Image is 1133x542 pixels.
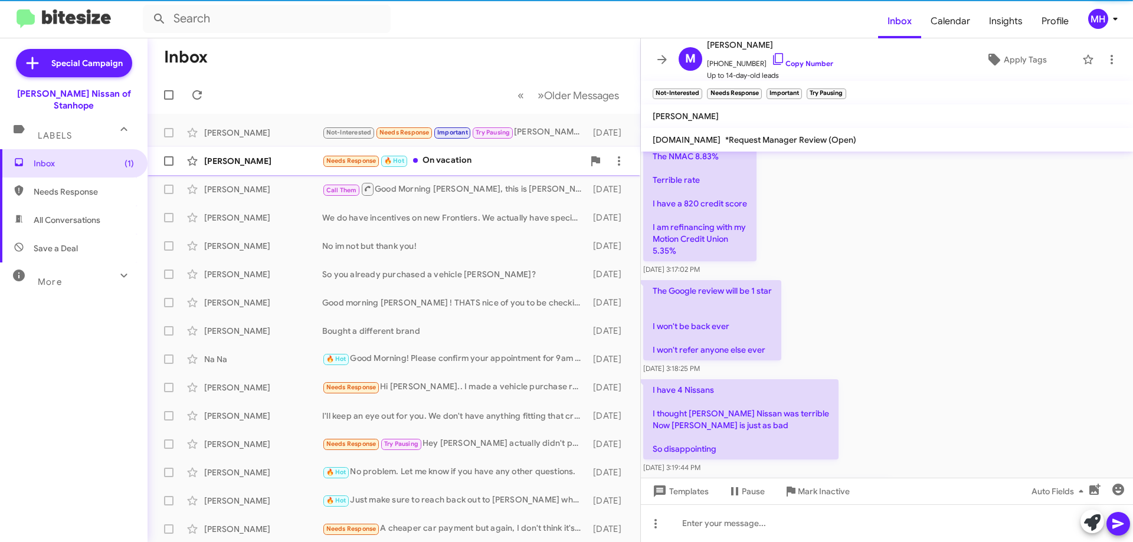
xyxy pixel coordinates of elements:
span: M [685,50,696,68]
div: [DATE] [587,325,631,337]
small: Needs Response [707,88,761,99]
span: [PERSON_NAME] [707,38,833,52]
small: Not-Interested [653,88,702,99]
div: Hi [PERSON_NAME].. I made a vehicle purchase recently. Respectfully, put me on your DNC .. no lon... [322,380,587,394]
a: Inbox [878,4,921,38]
a: Insights [980,4,1032,38]
p: I have 4 Nissans I thought [PERSON_NAME] Nissan was terrible Now [PERSON_NAME] is just as bad So ... [643,379,839,459]
button: Previous [510,83,531,107]
div: [DATE] [587,495,631,507]
div: [PERSON_NAME] [204,410,322,422]
div: [DATE] [587,297,631,308]
span: » [538,88,544,103]
div: Good morning [PERSON_NAME] ! THATS nice of you to be checking in, unfortunately I am not sure on ... [322,297,587,308]
span: Needs Response [34,186,134,198]
span: [DATE] 3:17:02 PM [643,265,700,274]
div: No problem. Let me know if you have any other questions. [322,465,587,479]
div: [DATE] [587,127,631,139]
span: 🔥 Hot [326,497,346,504]
a: Copy Number [771,59,833,68]
span: Pause [742,481,765,502]
span: [DOMAIN_NAME] [653,134,721,145]
div: Hey [PERSON_NAME] actually didn't put in for a vehicle. I don't know where anyone got that from. ... [322,437,587,451]
div: [DATE] [587,212,631,224]
div: [PERSON_NAME] [204,382,322,393]
div: We do have incentives on new Frontiers. We actually have special financing on new Frontiers. [322,212,587,224]
div: [DATE] [587,382,631,393]
p: The Google review will be 1 star I won't be back ever I won't refer anyone else ever [643,280,781,360]
span: Try Pausing [476,129,510,136]
span: Needs Response [326,157,376,165]
div: [PERSON_NAME] [204,325,322,337]
div: [PERSON_NAME] [204,155,322,167]
span: *Request Manager Review (Open) [725,134,856,145]
span: Needs Response [326,383,376,391]
div: [PERSON_NAME] [204,127,322,139]
span: Templates [650,481,709,502]
span: Important [437,129,468,136]
span: 🔥 Hot [384,157,404,165]
span: Labels [38,130,72,141]
span: « [518,88,524,103]
span: Up to 14-day-old leads [707,70,833,81]
div: Good Morning! Please confirm your appointment for 9am [DATE] at [PERSON_NAME] Nissan. Please ask ... [322,352,587,366]
div: [DATE] [587,410,631,422]
h1: Inbox [164,48,208,67]
div: [PERSON_NAME] [204,240,322,252]
div: [PERSON_NAME] [204,268,322,280]
p: Plus The NMAC 8.83% Terrible rate I have a 820 credit score I am refinancing with my Motion Credi... [643,134,757,261]
a: Calendar [921,4,980,38]
div: [PERSON_NAME] [204,467,322,478]
div: Just make sure to reach back out to [PERSON_NAME] when you're ready. I'm sure he went over a bunc... [322,494,587,507]
div: [DATE] [587,183,631,195]
div: [PERSON_NAME] [204,212,322,224]
span: Call Them [326,186,357,194]
div: So you already purchased a vehicle [PERSON_NAME]? [322,268,587,280]
span: Needs Response [379,129,430,136]
span: (1) [125,157,134,169]
a: Profile [1032,4,1078,38]
span: Save a Deal [34,242,78,254]
span: Apply Tags [1004,49,1047,70]
div: I'll keep an eye out for you. We don't have anything fitting that criteria as of [DATE]. [322,410,587,422]
div: No im not but thank you! [322,240,587,252]
div: MH [1088,9,1108,29]
span: Needs Response [326,525,376,533]
span: All Conversations [34,214,100,226]
div: A cheaper car payment but again, I don't think it's going to work.I talked to [PERSON_NAME] one t... [322,522,587,536]
button: Templates [641,481,718,502]
button: Next [531,83,626,107]
button: Mark Inactive [774,481,859,502]
div: [DATE] [587,467,631,478]
div: [DATE] [587,438,631,450]
small: Important [767,88,802,99]
div: [DATE] [587,240,631,252]
button: MH [1078,9,1120,29]
div: [PERSON_NAME] [204,438,322,450]
button: Apply Tags [955,49,1076,70]
span: Inbox [34,157,134,169]
div: [DATE] [587,523,631,535]
span: More [38,277,62,287]
nav: Page navigation example [511,83,626,107]
span: Needs Response [326,440,376,448]
span: Not-Interested [326,129,372,136]
div: [DATE] [587,268,631,280]
span: [DATE] 3:18:25 PM [643,364,700,373]
span: 🔥 Hot [326,355,346,363]
span: Try Pausing [384,440,418,448]
div: On vacation [322,154,584,167]
div: [PERSON_NAME] [204,183,322,195]
span: Older Messages [544,89,619,102]
small: Try Pausing [807,88,846,99]
div: [PERSON_NAME] [204,523,322,535]
div: Bought a different brand [322,325,587,337]
span: [DATE] 3:19:44 PM [643,463,700,472]
div: Good Morning [PERSON_NAME], this is [PERSON_NAME], [PERSON_NAME] asked me to reach out on his beh... [322,182,587,196]
div: Na Na [204,353,322,365]
a: Special Campaign [16,49,132,77]
button: Auto Fields [1022,481,1098,502]
span: [PERSON_NAME] [653,111,719,121]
